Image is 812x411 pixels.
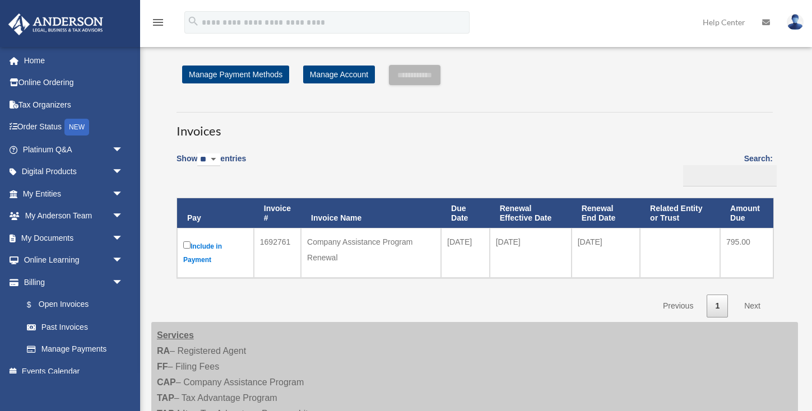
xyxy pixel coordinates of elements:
[8,360,140,382] a: Events Calendar
[16,338,134,361] a: Manage Payments
[112,161,134,184] span: arrow_drop_down
[307,234,435,265] div: Company Assistance Program Renewal
[683,165,777,186] input: Search:
[157,393,174,403] strong: TAP
[707,295,728,317] a: 1
[254,228,301,278] td: 1692761
[16,316,134,338] a: Past Invoices
[8,205,140,227] a: My Anderson Teamarrow_drop_down
[720,228,773,278] td: 795.00
[8,49,140,72] a: Home
[157,330,194,340] strong: Services
[157,377,176,387] strong: CAP
[182,66,289,83] a: Manage Payment Methods
[112,227,134,250] span: arrow_drop_down
[441,198,490,228] th: Due Date: activate to sort column ascending
[8,161,140,183] a: Digital Productsarrow_drop_down
[157,346,170,356] strong: RA
[303,66,375,83] a: Manage Account
[151,20,165,29] a: menu
[16,293,129,316] a: $Open Invoices
[8,227,140,249] a: My Documentsarrow_drop_down
[112,183,134,205] span: arrow_drop_down
[197,153,220,166] select: Showentries
[254,198,301,228] th: Invoice #: activate to sort column ascending
[177,112,773,140] h3: Invoices
[679,152,773,186] label: Search:
[8,249,140,272] a: Online Learningarrow_drop_down
[490,228,572,278] td: [DATE]
[177,198,254,228] th: Pay: activate to sort column descending
[572,228,640,278] td: [DATE]
[8,138,140,161] a: Platinum Q&Aarrow_drop_down
[177,152,246,178] label: Show entries
[112,271,134,294] span: arrow_drop_down
[301,198,441,228] th: Invoice Name: activate to sort column ascending
[8,94,140,116] a: Tax Organizers
[736,295,769,317] a: Next
[183,241,191,249] input: Include in Payment
[8,271,134,293] a: Billingarrow_drop_down
[112,138,134,161] span: arrow_drop_down
[157,362,168,371] strong: FF
[655,295,702,317] a: Previous
[64,119,89,136] div: NEW
[720,198,773,228] th: Amount Due: activate to sort column ascending
[640,198,720,228] th: Related Entity or Trust: activate to sort column ascending
[787,14,804,30] img: User Pic
[183,239,248,267] label: Include in Payment
[112,205,134,228] span: arrow_drop_down
[490,198,572,228] th: Renewal Effective Date: activate to sort column ascending
[151,16,165,29] i: menu
[187,15,199,27] i: search
[8,116,140,139] a: Order StatusNEW
[441,228,490,278] td: [DATE]
[112,249,134,272] span: arrow_drop_down
[8,72,140,94] a: Online Ordering
[8,183,140,205] a: My Entitiesarrow_drop_down
[572,198,640,228] th: Renewal End Date: activate to sort column ascending
[33,298,39,312] span: $
[5,13,106,35] img: Anderson Advisors Platinum Portal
